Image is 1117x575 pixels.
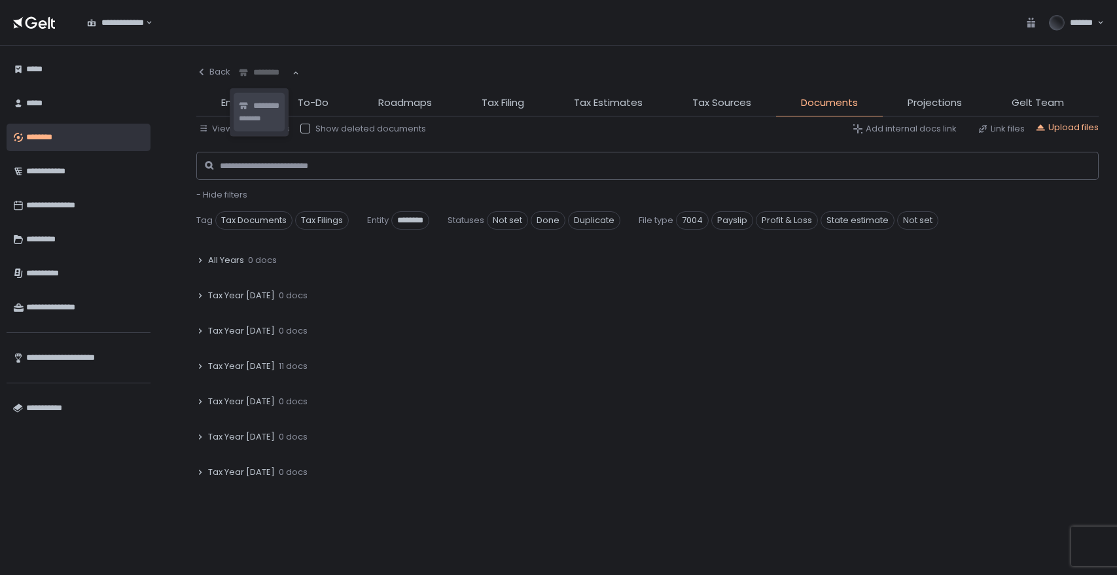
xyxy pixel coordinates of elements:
[639,215,673,226] span: File type
[692,96,751,111] span: Tax Sources
[897,211,938,230] span: Not set
[215,211,293,230] span: Tax Documents
[676,211,709,230] span: 7004
[574,96,643,111] span: Tax Estimates
[487,211,528,230] span: Not set
[230,59,299,86] div: Search for option
[208,360,275,372] span: Tax Year [DATE]
[279,325,308,337] span: 0 docs
[821,211,895,230] span: State estimate
[711,211,753,230] span: Payslip
[531,211,565,230] span: Done
[1012,96,1064,111] span: Gelt Team
[367,215,389,226] span: Entity
[448,215,484,226] span: Statuses
[298,96,328,111] span: To-Do
[279,466,308,478] span: 0 docs
[248,254,277,266] span: 0 docs
[196,188,247,201] span: - Hide filters
[208,396,275,408] span: Tax Year [DATE]
[199,123,290,135] button: View by: Tax years
[208,290,275,302] span: Tax Year [DATE]
[196,215,213,226] span: Tag
[196,189,247,201] button: - Hide filters
[978,123,1025,135] button: Link files
[208,325,275,337] span: Tax Year [DATE]
[568,211,620,230] span: Duplicate
[279,396,308,408] span: 0 docs
[144,16,145,29] input: Search for option
[482,96,524,111] span: Tax Filing
[295,211,349,230] span: Tax Filings
[79,9,152,37] div: Search for option
[208,431,275,443] span: Tax Year [DATE]
[279,290,308,302] span: 0 docs
[239,66,291,79] input: Search for option
[196,66,230,78] div: Back
[378,96,432,111] span: Roadmaps
[208,466,275,478] span: Tax Year [DATE]
[196,59,230,85] button: Back
[221,96,248,111] span: Entity
[801,96,858,111] span: Documents
[279,431,308,443] span: 0 docs
[756,211,818,230] span: Profit & Loss
[853,123,957,135] button: Add internal docs link
[208,254,244,266] span: All Years
[908,96,962,111] span: Projections
[279,360,308,372] span: 11 docs
[1035,122,1099,133] button: Upload files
